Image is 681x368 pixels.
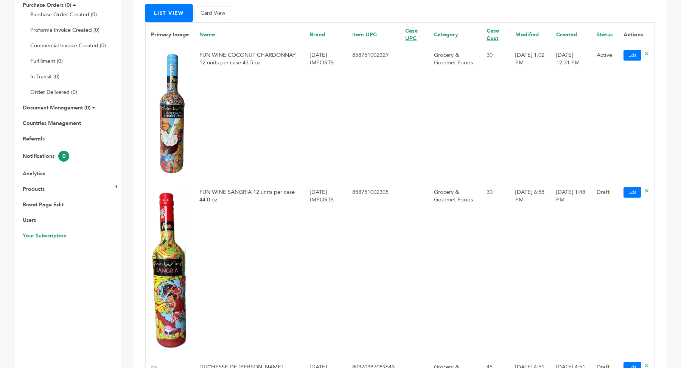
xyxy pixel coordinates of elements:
a: Your Subscription [23,232,67,239]
span: 0 [58,151,69,162]
a: Proforma Invoice Created (0) [30,27,100,34]
td: FUN WINE COCONUT CHARDONNAY 12 units per case 43.5 oz [194,46,305,183]
td: [DATE] 1:48 PM [551,183,591,358]
th: Primary Image [145,23,194,46]
td: Grocery & Gourmet Foods [429,46,481,183]
a: Order Delivered (0) [30,89,77,96]
td: 30 [481,183,510,358]
button: List View [145,4,193,22]
a: Purchase Order Created (0) [30,11,97,18]
td: [DATE] IMPORTS [305,183,347,358]
td: Active [591,46,618,183]
a: Status [597,31,613,38]
td: 858751002329 [347,46,400,183]
a: Brand [310,31,325,38]
a: Document Management (0) [23,104,90,111]
a: Name [199,31,215,38]
a: Case UPC [405,27,418,42]
td: [DATE] 6:58 PM [510,183,551,358]
a: Analytics [23,170,45,177]
a: Referrals [23,135,45,142]
td: [DATE] 12:31 PM [551,46,591,183]
a: Countries Management [23,120,81,127]
a: Users [23,217,36,224]
td: Grocery & Gourmet Foods [429,183,481,358]
a: Commercial Invoice Created (0) [30,42,106,49]
img: No Image [151,189,189,350]
a: Modified [515,31,539,38]
a: Case Cost [487,27,499,42]
td: [DATE] 1:02 PM [510,46,551,183]
a: Created [556,31,577,38]
a: Edit [623,50,641,61]
a: Purchase Orders (0) [23,2,71,9]
a: In-Transit (0) [30,73,59,80]
a: Notifications0 [23,153,69,160]
button: Card View [194,6,231,20]
td: [DATE] IMPORTS [305,46,347,183]
a: Item UPC [352,31,377,38]
a: Category [434,31,458,38]
td: FUN WINE SANGRIA 12 units per case 44.0 oz [194,183,305,358]
a: Edit [623,187,641,198]
td: 30 [481,46,510,183]
td: Draft [591,183,618,358]
a: Fulfillment (0) [30,58,63,65]
a: Brand Page Edit [23,201,64,208]
img: No Image [151,52,189,176]
td: 858751002305 [347,183,400,358]
a: Products [23,186,45,193]
th: Actions [618,23,654,46]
